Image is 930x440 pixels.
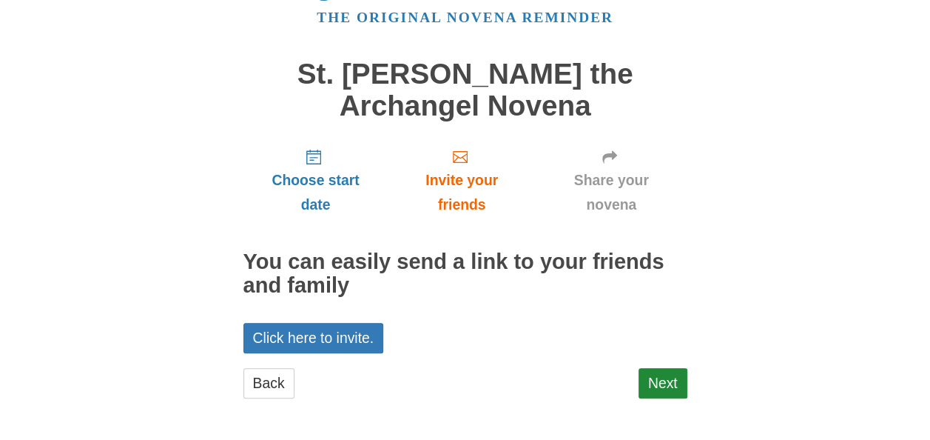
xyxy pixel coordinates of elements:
a: Next [638,368,687,399]
span: Invite your friends [402,168,520,217]
span: Choose start date [258,168,374,217]
a: Share your novena [536,136,687,224]
a: The original novena reminder [317,10,613,25]
h1: St. [PERSON_NAME] the Archangel Novena [243,59,687,121]
a: Invite your friends [388,136,535,224]
a: Click here to invite. [243,323,384,353]
a: Choose start date [243,136,388,224]
span: Share your novena [550,168,673,217]
h2: You can easily send a link to your friends and family [243,250,687,298]
a: Back [243,368,294,399]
